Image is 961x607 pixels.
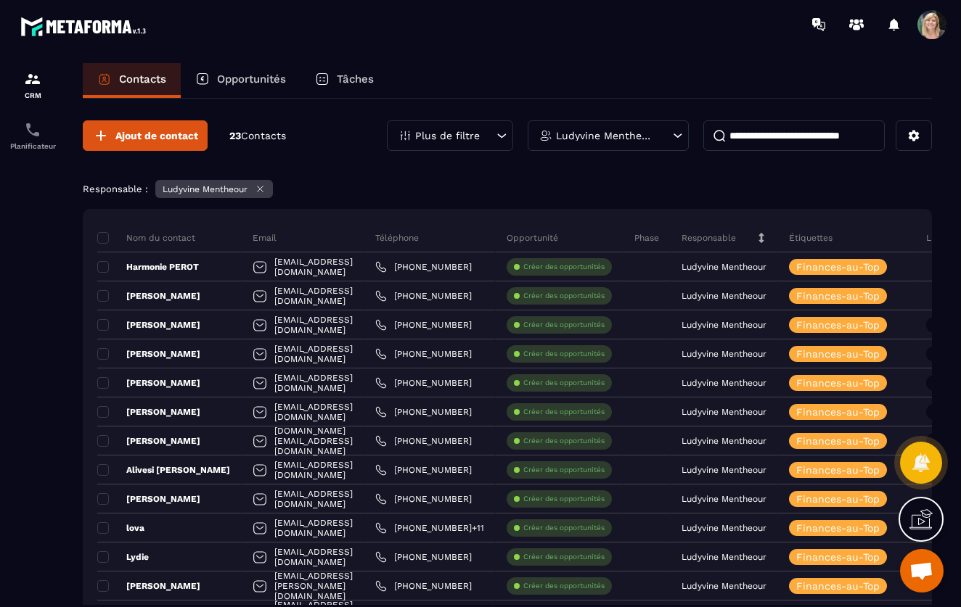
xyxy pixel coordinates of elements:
[523,552,605,562] p: Créer des opportunités
[97,319,200,331] p: [PERSON_NAME]
[556,131,656,141] p: Ludyvine Mentheour
[523,465,605,475] p: Créer des opportunités
[375,522,484,534] a: [PHONE_NUMBER]+11
[682,232,736,244] p: Responsable
[375,319,472,331] a: [PHONE_NUMBER]
[229,129,286,143] p: 23
[523,436,605,446] p: Créer des opportunités
[253,232,277,244] p: Email
[682,407,766,417] p: Ludyvine Mentheour
[375,232,419,244] p: Téléphone
[83,183,148,194] p: Responsable :
[337,73,374,86] p: Tâches
[4,110,62,161] a: schedulerschedulerPlanificateur
[682,494,766,504] p: Ludyvine Mentheour
[4,142,62,150] p: Planificateur
[97,290,200,302] p: [PERSON_NAME]
[523,262,605,272] p: Créer des opportunités
[24,70,41,88] img: formation
[375,580,472,592] a: [PHONE_NUMBER]
[97,348,200,360] p: [PERSON_NAME]
[796,291,880,301] p: Finances-au-Top
[796,465,880,475] p: Finances-au-Top
[796,494,880,504] p: Finances-au-Top
[115,128,198,143] span: Ajout de contact
[97,493,200,505] p: [PERSON_NAME]
[375,464,472,476] a: [PHONE_NUMBER]
[97,464,230,476] p: Alivesi [PERSON_NAME]
[217,73,286,86] p: Opportunités
[300,63,388,98] a: Tâches
[375,406,472,418] a: [PHONE_NUMBER]
[415,131,480,141] p: Plus de filtre
[523,581,605,591] p: Créer des opportunités
[97,232,195,244] p: Nom du contact
[796,523,880,533] p: Finances-au-Top
[523,291,605,301] p: Créer des opportunités
[682,465,766,475] p: Ludyvine Mentheour
[523,349,605,359] p: Créer des opportunités
[682,523,766,533] p: Ludyvine Mentheour
[375,261,472,273] a: [PHONE_NUMBER]
[523,523,605,533] p: Créer des opportunités
[97,580,200,592] p: [PERSON_NAME]
[241,130,286,141] span: Contacts
[375,348,472,360] a: [PHONE_NUMBER]
[682,378,766,388] p: Ludyvine Mentheour
[375,493,472,505] a: [PHONE_NUMBER]
[682,349,766,359] p: Ludyvine Mentheour
[900,549,944,592] div: Ouvrir le chat
[926,232,946,244] p: Liste
[97,377,200,389] p: [PERSON_NAME]
[796,320,880,330] p: Finances-au-Top
[181,63,300,98] a: Opportunités
[97,435,200,447] p: [PERSON_NAME]
[163,184,248,194] p: Ludyvine Mentheour
[375,290,472,302] a: [PHONE_NUMBER]
[4,59,62,110] a: formationformationCRM
[119,73,166,86] p: Contacts
[375,551,472,563] a: [PHONE_NUMBER]
[97,261,199,273] p: Harmonie PEROT
[523,494,605,504] p: Créer des opportunités
[796,581,880,591] p: Finances-au-Top
[796,407,880,417] p: Finances-au-Top
[20,13,151,40] img: logo
[682,320,766,330] p: Ludyvine Mentheour
[796,349,880,359] p: Finances-au-Top
[83,120,208,151] button: Ajout de contact
[375,435,472,447] a: [PHONE_NUMBER]
[682,291,766,301] p: Ludyvine Mentheour
[523,407,605,417] p: Créer des opportunités
[375,377,472,389] a: [PHONE_NUMBER]
[796,378,880,388] p: Finances-au-Top
[97,522,144,534] p: lova
[97,406,200,418] p: [PERSON_NAME]
[523,320,605,330] p: Créer des opportunités
[4,91,62,99] p: CRM
[97,551,149,563] p: Lydie
[682,436,766,446] p: Ludyvine Mentheour
[507,232,558,244] p: Opportunité
[796,436,880,446] p: Finances-au-Top
[796,552,880,562] p: Finances-au-Top
[796,262,880,272] p: Finances-au-Top
[634,232,659,244] p: Phase
[83,63,181,98] a: Contacts
[682,552,766,562] p: Ludyvine Mentheour
[682,581,766,591] p: Ludyvine Mentheour
[789,232,833,244] p: Étiquettes
[523,378,605,388] p: Créer des opportunités
[682,262,766,272] p: Ludyvine Mentheour
[24,121,41,139] img: scheduler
